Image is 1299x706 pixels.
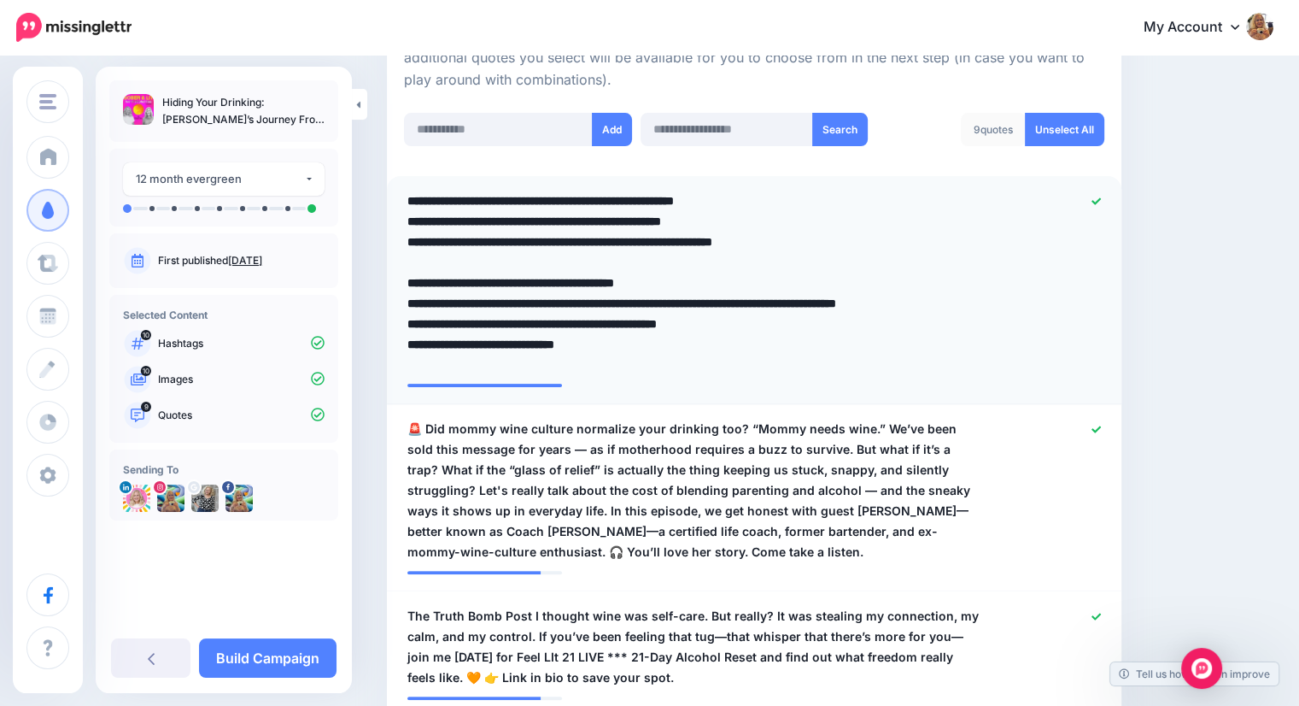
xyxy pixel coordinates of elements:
[141,402,151,412] span: 9
[158,336,325,351] p: Hashtags
[228,254,262,267] a: [DATE]
[407,606,981,688] span: The Truth Bomb Post I thought wine was self-care. But really? It was stealing my connection, my c...
[123,463,325,476] h4: Sending To
[39,94,56,109] img: menu.png
[123,94,154,125] img: e70966abddea6cf4f768268c1a264100_thumb.jpg
[158,408,325,423] p: Quotes
[123,485,150,512] img: 1739373082602-84783.png
[961,113,1026,146] div: quotes
[123,162,325,196] button: 12 month evergreen
[141,330,151,340] span: 10
[16,13,132,42] img: Missinglettr
[592,113,632,146] button: Add
[1025,113,1104,146] a: Unselect All
[1110,662,1279,685] a: Tell us how we can improve
[191,485,219,512] img: ALV-UjXb_VubRJIUub1MEPHUfCEtZnIZzitCBV-N4kcSFLieqo1c1ruLqYChGmIrMLND8pUFrmw5L9Z1-uKeyvy4LiDRzHqbu...
[158,253,325,268] p: First published
[1181,648,1222,689] div: Open Intercom Messenger
[1126,7,1273,49] a: My Account
[225,485,253,512] img: 409120128_796116799192385_158925825226012588_n-bsa147082.jpg
[157,485,184,512] img: 408312500_257133424046267_1288850335893324452_n-bsa147083.jpg
[158,372,325,387] p: Images
[404,25,1104,91] p: This Campaign is made up of 9 posts and so we recommend selecting a minimum of 9 quotes. Any addi...
[162,94,325,128] p: Hiding Your Drinking: [PERSON_NAME]’s Journey From Mommy Wine Culture to Freedom / EP 82
[123,309,325,321] h4: Selected Content
[141,366,151,376] span: 10
[136,169,304,189] div: 12 month evergreen
[974,123,980,136] span: 9
[407,419,981,562] span: 🚨 Did mommy wine culture normalize your drinking too? “Mommy needs wine.” We’ve been sold this me...
[812,113,868,146] button: Search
